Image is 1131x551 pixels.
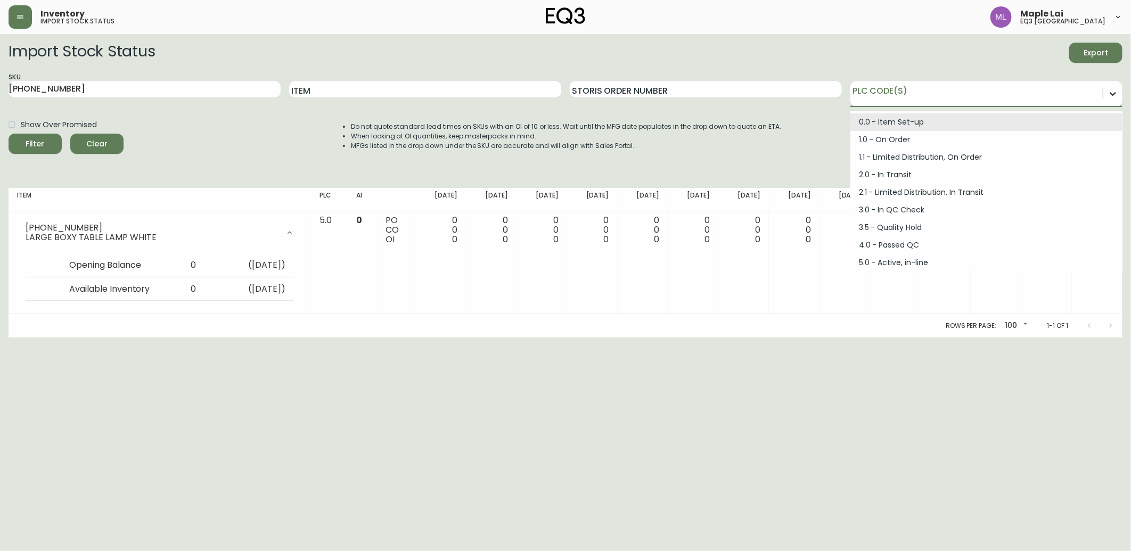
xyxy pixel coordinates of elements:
th: [DATE] [618,188,668,211]
div: 3.0 - In QC Check [850,201,1122,219]
td: ( [DATE] ) [204,277,294,301]
div: [PHONE_NUMBER] [26,223,279,233]
td: ( [DATE] ) [204,254,294,277]
span: 0 [452,233,457,245]
span: Export [1078,46,1114,60]
div: 0 0 [777,216,811,244]
td: Available Inventory [61,277,167,301]
div: [PHONE_NUMBER]LARGE BOXY TABLE LAMP WHITE [17,216,302,250]
span: 0 [806,233,811,245]
div: 0.0 - Item Set-up [850,113,1122,131]
th: PLC [311,188,348,211]
div: 0 0 [424,216,457,244]
div: 0 0 [474,216,508,244]
span: Show Over Promised [21,119,97,130]
th: [DATE] [819,188,870,211]
div: 1.1 - Limited Distribution, On Order [850,149,1122,166]
h5: eq3 [GEOGRAPHIC_DATA] [1020,18,1105,24]
td: Opening Balance [61,254,167,277]
div: 0 0 [727,216,760,244]
div: 0 0 [676,216,710,244]
div: 2.1 - Limited Distribution, In Transit [850,184,1122,201]
th: [DATE] [668,188,718,211]
div: Filter [26,137,45,151]
th: [DATE] [415,188,466,211]
div: 0 0 [828,216,862,244]
td: 0 [167,277,204,301]
span: 0 [755,233,760,245]
div: PO CO [386,216,407,244]
span: 0 [704,233,710,245]
div: 3.5 - Quality Hold [850,219,1122,236]
li: MFGs listed in the drop down under the SKU are accurate and will align with Sales Portal. [351,141,781,151]
span: Inventory [40,10,85,18]
div: 4.0 - Passed QC [850,236,1122,254]
span: Clear [79,137,115,151]
li: Do not quote standard lead times on SKUs with an OI of 10 or less. Wait until the MFG date popula... [351,122,781,131]
div: 0 0 [576,216,609,244]
button: Export [1069,43,1122,63]
th: [DATE] [517,188,567,211]
img: 61e28cffcf8cc9f4e300d877dd684943 [990,6,1012,28]
h5: import stock status [40,18,114,24]
th: [DATE] [567,188,618,211]
div: 0 0 [525,216,559,244]
li: When looking at OI quantities, keep masterpacks in mind. [351,131,781,141]
span: 0 [357,214,363,226]
p: Rows per page: [946,321,996,331]
span: OI [386,233,395,245]
span: 0 [503,233,508,245]
th: AI [348,188,378,211]
img: logo [546,7,585,24]
span: Maple Lai [1020,10,1063,18]
button: Filter [9,134,62,154]
span: 0 [604,233,609,245]
button: Clear [70,134,124,154]
span: 0 [553,233,559,245]
div: 1.0 - On Order [850,131,1122,149]
span: 0 [654,233,659,245]
p: 1-1 of 1 [1047,321,1068,331]
th: [DATE] [769,188,819,211]
div: 100 [1001,317,1030,335]
h2: Import Stock Status [9,43,155,63]
div: 5.0 - Active, in-line [850,254,1122,272]
div: 2.0 - In Transit [850,166,1122,184]
div: LARGE BOXY TABLE LAMP WHITE [26,233,279,242]
th: [DATE] [466,188,517,211]
td: 0 [167,254,204,277]
th: [DATE] [718,188,769,211]
th: Item [9,188,311,211]
div: 0 0 [626,216,660,244]
td: 5.0 [311,211,348,315]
